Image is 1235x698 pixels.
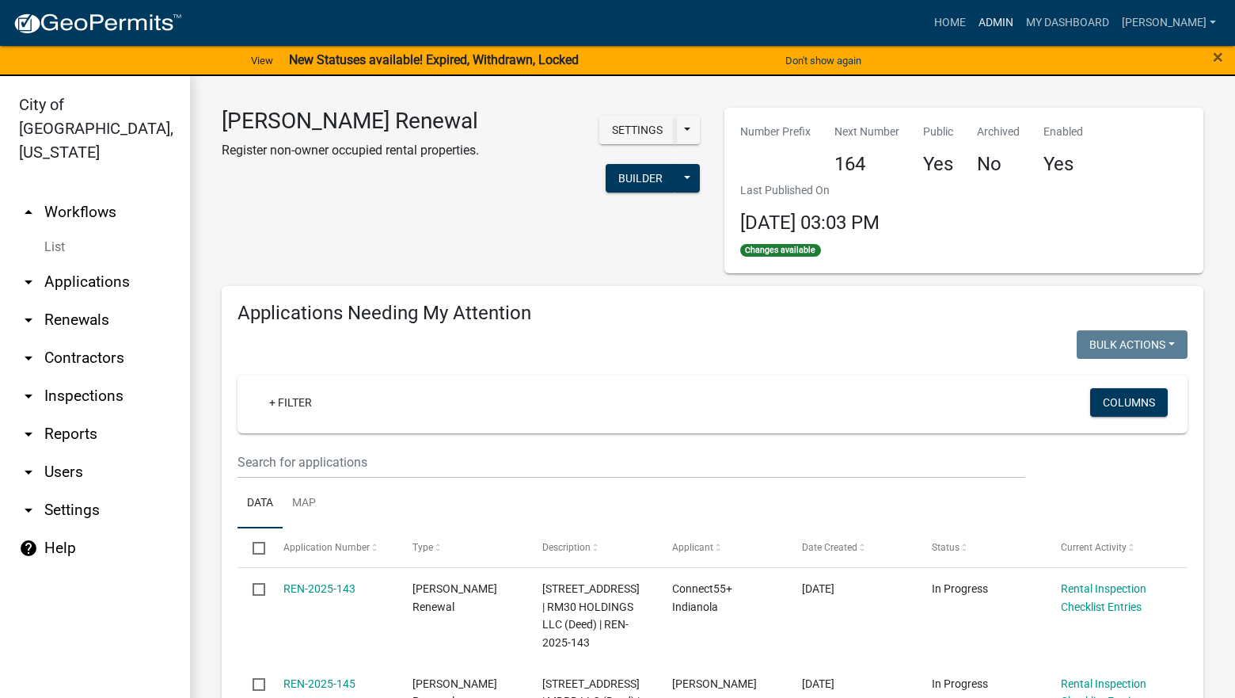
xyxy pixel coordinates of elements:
[1043,124,1083,140] p: Enabled
[1061,582,1146,613] a: Rental Inspection Checklist Entries
[222,141,479,160] p: Register non-owner occupied rental properties.
[283,582,355,595] a: REN-2025-143
[1213,48,1223,67] button: Close
[412,542,433,553] span: Type
[740,244,821,257] span: Changes available
[237,528,268,566] datatable-header-cell: Select
[19,349,38,368] i: arrow_drop_down
[237,446,1025,479] input: Search for applications
[19,273,38,292] i: arrow_drop_down
[802,582,834,595] span: 07/17/2025
[283,542,370,553] span: Application Number
[289,52,579,67] strong: New Statuses available! Expired, Withdrawn, Locked
[19,387,38,406] i: arrow_drop_down
[740,182,880,199] p: Last Published On
[740,212,880,234] span: [DATE] 03:03 PM
[977,153,1020,176] h4: No
[1090,388,1168,417] button: Columns
[916,528,1046,566] datatable-header-cell: Status
[19,425,38,444] i: arrow_drop_down
[802,542,857,553] span: Date Created
[256,388,325,417] a: + Filter
[283,677,355,690] a: REN-2025-145
[542,582,640,649] span: 610 E SCENIC VALLEY AVE | RM30 HOLDINGS LLC (Deed) | REN-2025-143
[1077,330,1187,359] button: Bulk Actions
[283,479,325,529] a: Map
[412,582,497,613] span: Rental Registration Renewal
[923,153,953,176] h4: Yes
[834,124,899,140] p: Next Number
[1213,46,1223,68] span: ×
[19,311,38,330] i: arrow_drop_down
[19,501,38,520] i: arrow_drop_down
[923,124,953,140] p: Public
[834,153,899,176] h4: 164
[19,539,38,558] i: help
[1043,153,1083,176] h4: Yes
[802,677,834,690] span: 07/17/2025
[542,542,591,553] span: Description
[932,677,988,690] span: In Progress
[1020,8,1115,38] a: My Dashboard
[928,8,972,38] a: Home
[672,677,757,690] span: Misty Darling
[1061,542,1127,553] span: Current Activity
[19,463,38,482] i: arrow_drop_down
[672,582,732,613] span: Connect55+ Indianola
[268,528,397,566] datatable-header-cell: Application Number
[932,542,959,553] span: Status
[245,48,279,74] a: View
[779,48,868,74] button: Don't show again
[19,203,38,222] i: arrow_drop_up
[606,164,675,193] button: Builder
[787,528,917,566] datatable-header-cell: Date Created
[1115,8,1222,38] a: [PERSON_NAME]
[599,116,675,144] button: Settings
[977,124,1020,140] p: Archived
[1046,528,1176,566] datatable-header-cell: Current Activity
[237,302,1187,325] h4: Applications Needing My Attention
[972,8,1020,38] a: Admin
[657,528,787,566] datatable-header-cell: Applicant
[932,582,988,595] span: In Progress
[237,479,283,529] a: Data
[740,124,811,140] p: Number Prefix
[672,542,713,553] span: Applicant
[222,108,479,135] h3: [PERSON_NAME] Renewal
[397,528,527,566] datatable-header-cell: Type
[527,528,657,566] datatable-header-cell: Description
